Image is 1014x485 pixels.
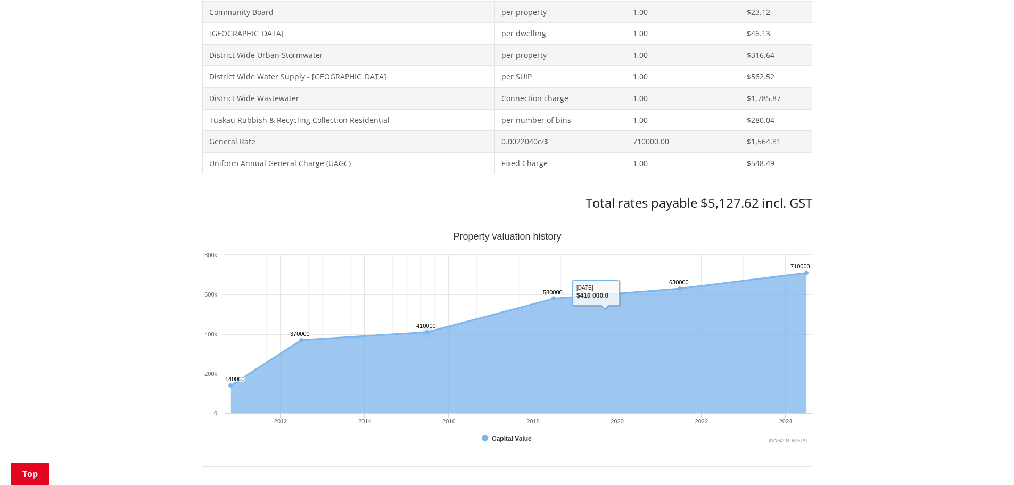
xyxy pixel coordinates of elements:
td: 1.00 [626,66,740,88]
td: Tuakau Rubbish & Recycling Collection Residential [202,109,495,131]
td: 1.00 [626,152,740,174]
td: District Wide Urban Stormwater [202,44,495,66]
td: 0.0022040c/$ [495,131,626,153]
button: Show Capital Value [482,434,533,443]
path: Saturday, Jun 30, 12:00, 580,000. Capital Value. [551,296,556,301]
td: 1.00 [626,87,740,109]
td: $548.49 [740,152,812,174]
path: Saturday, Jun 30, 12:00, 370,000. Capital Value. [299,338,303,342]
h3: Total rates payable $5,127.62 incl. GST [202,195,812,211]
td: 1.00 [626,23,740,45]
path: Wednesday, Jun 30, 12:00, 630,000. Capital Value. [677,286,681,291]
td: per property [495,1,626,23]
td: 1.00 [626,1,740,23]
td: [GEOGRAPHIC_DATA] [202,23,495,45]
text: 2012 [274,418,286,424]
td: per property [495,44,626,66]
svg: Interactive chart [202,232,812,445]
text: 410000 [416,323,436,329]
iframe: Messenger [777,95,1003,435]
path: Tuesday, Jun 30, 12:00, 410,000. Capital Value. [425,330,429,334]
text: 2016 [442,418,455,424]
td: per SUIP [495,66,626,88]
td: $316.64 [740,44,812,66]
text: 400k [204,331,217,338]
td: $1,785.87 [740,87,812,109]
td: $23.12 [740,1,812,23]
td: 1.00 [626,44,740,66]
td: General Rate [202,131,495,153]
td: $280.04 [740,109,812,131]
td: Community Board [202,1,495,23]
td: District Wide Wastewater [202,87,495,109]
td: 710000.00 [626,131,740,153]
td: $1,564.81 [740,131,812,153]
td: District Wide Water Supply - [GEOGRAPHIC_DATA] [202,66,495,88]
td: Fixed Charge [495,152,626,174]
td: 1.00 [626,109,740,131]
text: 2020 [611,418,623,424]
div: Property valuation history. Highcharts interactive chart. [202,232,812,445]
td: per number of bins [495,109,626,131]
text: 2014 [358,418,371,424]
td: Connection charge [495,87,626,109]
text: 580000 [543,289,563,295]
td: $562.52 [740,66,812,88]
text: 2018 [526,418,539,424]
text: 140000 [225,376,245,382]
td: Uniform Annual General Charge (UAGC) [202,152,495,174]
path: Wednesday, Oct 27, 11:00, 140,000. Capital Value. [228,383,233,388]
text: 800k [204,252,217,258]
text: 600k [204,291,217,298]
text: 0 [213,410,217,416]
text: Property valuation history [453,231,561,242]
td: $46.13 [740,23,812,45]
text: 630000 [669,279,689,285]
td: per dwelling [495,23,626,45]
text: 2022 [695,418,707,424]
text: 370000 [290,331,310,337]
a: Top [11,463,49,485]
iframe: Messenger Launcher [965,440,1003,479]
text: Chart credits: Highcharts.com [768,438,806,443]
text: 200k [204,371,217,377]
